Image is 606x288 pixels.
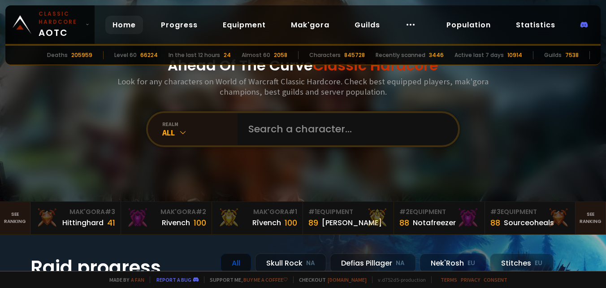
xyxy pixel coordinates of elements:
[441,276,457,283] a: Terms
[131,276,144,283] a: a fan
[420,253,486,273] div: Nek'Rosh
[47,51,68,59] div: Deaths
[289,207,297,216] span: # 1
[308,207,388,217] div: Equipment
[212,202,303,234] a: Mak'Gora#1Rîvench100
[309,51,341,59] div: Characters
[36,207,116,217] div: Mak'Gora
[255,253,326,273] div: Skull Rock
[168,55,438,76] h1: Ahead Of The Curve
[322,217,382,228] div: [PERSON_NAME]
[204,276,288,283] span: Support me,
[243,113,447,145] input: Search a character...
[399,207,410,216] span: # 2
[330,253,416,273] div: Defias Pillager
[242,51,270,59] div: Almost 60
[162,127,238,138] div: All
[399,217,409,229] div: 88
[490,207,570,217] div: Equipment
[484,276,507,283] a: Consent
[293,276,367,283] span: Checkout
[285,217,297,229] div: 100
[544,51,562,59] div: Guilds
[154,16,205,34] a: Progress
[284,16,337,34] a: Mak'gora
[5,5,95,44] a: Classic HardcoreAOTC
[439,16,498,34] a: Population
[105,207,115,216] span: # 3
[274,51,287,59] div: 2058
[413,217,456,228] div: Notafreezer
[169,51,220,59] div: In the last 12 hours
[490,207,501,216] span: # 3
[224,51,231,59] div: 24
[328,276,367,283] a: [DOMAIN_NAME]
[194,217,206,229] div: 100
[306,259,315,268] small: NA
[576,202,606,234] a: Seeranking
[126,207,206,217] div: Mak'Gora
[114,51,137,59] div: Level 60
[308,217,318,229] div: 89
[243,276,288,283] a: Buy me a coffee
[313,55,438,75] span: Classic Hardcore
[399,207,479,217] div: Equipment
[485,202,576,234] a: #3Equipment88Sourceoheals
[162,121,238,127] div: realm
[162,217,190,228] div: Rivench
[114,76,492,97] h3: Look for any characters on World of Warcraft Classic Hardcore. Check best equipped players, mak'g...
[372,276,426,283] span: v. d752d5 - production
[490,217,500,229] div: 88
[429,51,444,59] div: 3446
[30,253,210,282] h1: Raid progress
[39,10,82,26] small: Classic Hardcore
[252,217,281,228] div: Rîvench
[454,51,504,59] div: Active last 7 days
[62,217,104,228] div: Hittinghard
[490,253,554,273] div: Stitches
[156,276,191,283] a: Report a bug
[303,202,394,234] a: #1Equipment89[PERSON_NAME]
[347,16,387,34] a: Guilds
[221,253,251,273] div: All
[140,51,158,59] div: 66224
[507,51,522,59] div: 10914
[509,16,563,34] a: Statistics
[467,259,475,268] small: EU
[376,51,425,59] div: Recently scanned
[308,207,317,216] span: # 1
[30,202,121,234] a: Mak'Gora#3Hittinghard41
[104,276,144,283] span: Made by
[394,202,485,234] a: #2Equipment88Notafreezer
[105,16,143,34] a: Home
[504,217,554,228] div: Sourceoheals
[71,51,92,59] div: 205959
[121,202,212,234] a: Mak'Gora#2Rivench100
[396,259,405,268] small: NA
[217,207,297,217] div: Mak'Gora
[39,10,82,39] span: AOTC
[565,51,579,59] div: 7538
[196,207,206,216] span: # 2
[461,276,480,283] a: Privacy
[535,259,542,268] small: EU
[216,16,273,34] a: Equipment
[107,217,115,229] div: 41
[344,51,365,59] div: 845728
